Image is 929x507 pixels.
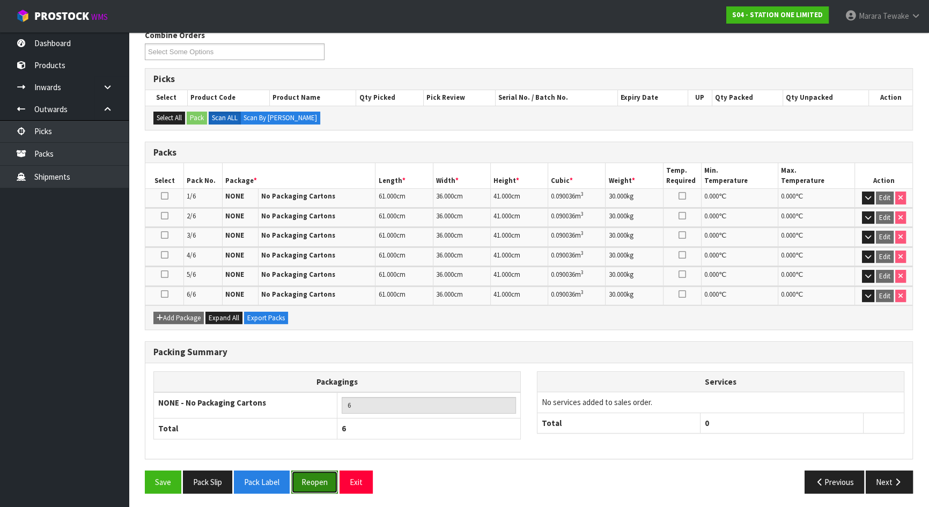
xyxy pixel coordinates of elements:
td: cm [375,208,433,227]
td: cm [490,208,548,227]
td: ℃ [702,227,778,246]
button: Edit [876,211,894,224]
strong: S04 - STATION ONE LIMITED [732,10,823,19]
span: 4/6 [187,251,196,260]
th: Expiry Date [617,90,688,105]
td: kg [606,227,663,246]
span: 0.090036 [551,270,575,279]
span: 41.000 [493,251,511,260]
button: Export Packs [244,312,288,325]
span: Expand All [209,313,239,322]
span: 0.090036 [551,231,575,240]
button: Reopen [291,471,338,494]
button: Edit [876,192,894,204]
sup: 3 [581,249,584,256]
span: 30.000 [608,290,626,299]
td: kg [606,208,663,227]
span: 30.000 [608,270,626,279]
span: 0.000 [704,251,719,260]
td: ℃ [778,247,855,266]
th: Length [375,163,433,188]
span: 36.000 [436,251,454,260]
span: 0.000 [704,270,719,279]
strong: No Packaging Cartons [261,231,335,240]
small: WMS [91,12,108,22]
span: ProStock [34,9,89,23]
button: Edit [876,270,894,283]
td: cm [433,267,490,285]
h3: Packs [153,148,904,158]
td: cm [375,267,433,285]
th: Package [222,163,375,188]
span: 0.000 [704,192,719,201]
label: Combine Orders [145,30,205,41]
td: kg [606,247,663,266]
span: 0.090036 [551,211,575,221]
span: 30.000 [608,211,626,221]
td: ℃ [778,267,855,285]
td: cm [490,267,548,285]
strong: NONE [225,231,244,240]
th: Packagings [154,372,521,393]
td: m [548,208,606,227]
td: ℃ [778,227,855,246]
td: ℃ [702,247,778,266]
th: Min. Temperature [702,163,778,188]
button: Edit [876,290,894,303]
span: 0.090036 [551,192,575,201]
td: cm [433,208,490,227]
span: 0.090036 [551,290,575,299]
span: 0.000 [781,290,795,299]
span: 61.000 [378,211,396,221]
span: 61.000 [378,251,396,260]
h3: Picks [153,74,904,84]
strong: NONE [225,270,244,279]
th: Select [145,163,184,188]
td: m [548,267,606,285]
span: 0.000 [781,251,795,260]
span: 0.000 [781,270,795,279]
td: ℃ [778,208,855,227]
th: Total [154,418,337,439]
td: m [548,227,606,246]
th: Services [537,372,904,392]
th: Qty Unpacked [783,90,869,105]
td: ℃ [778,189,855,208]
span: 1/6 [187,192,196,201]
strong: NONE [225,192,244,201]
sup: 3 [581,289,584,296]
td: ℃ [702,208,778,227]
th: Temp. Required [663,163,702,188]
button: Next [866,471,913,494]
sup: 3 [581,269,584,276]
td: cm [490,247,548,266]
button: Pack Label [234,471,290,494]
span: 61.000 [378,270,396,279]
th: Action [855,163,912,188]
button: Previous [805,471,865,494]
h3: Packing Summary [153,347,904,357]
td: kg [606,189,663,208]
td: cm [433,189,490,208]
button: Select All [153,112,185,124]
th: Action [868,90,912,105]
span: 61.000 [378,290,396,299]
label: Scan ALL [209,112,241,124]
th: Qty Packed [712,90,783,105]
a: S04 - STATION ONE LIMITED [726,6,829,24]
button: Pack [187,112,207,124]
span: Pack [145,21,913,502]
span: 30.000 [608,231,626,240]
td: m [548,286,606,305]
span: 30.000 [608,192,626,201]
sup: 3 [581,210,584,217]
span: 61.000 [378,192,396,201]
span: 0.000 [781,211,795,221]
td: ℃ [778,286,855,305]
span: 61.000 [378,231,396,240]
span: 36.000 [436,270,454,279]
span: 41.000 [493,270,511,279]
th: Weight [606,163,663,188]
button: Add Package [153,312,204,325]
span: 6 [342,423,346,433]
